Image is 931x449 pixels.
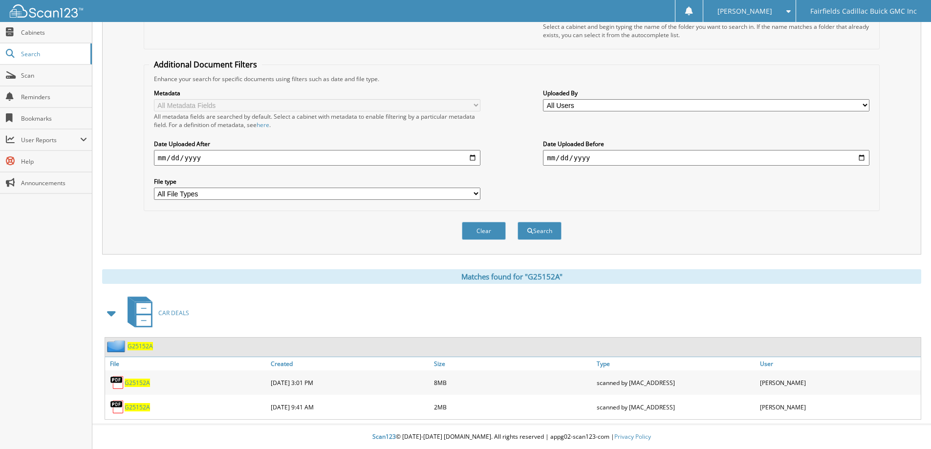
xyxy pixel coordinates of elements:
[614,432,651,441] a: Privacy Policy
[21,71,87,80] span: Scan
[543,89,869,97] label: Uploaded By
[432,373,595,392] div: 8MB
[268,397,432,417] div: [DATE] 9:41 AM
[105,357,268,370] a: File
[257,121,269,129] a: here
[758,373,921,392] div: [PERSON_NAME]
[21,50,86,58] span: Search
[158,309,189,317] span: CAR DEALS
[543,150,869,166] input: end
[432,397,595,417] div: 2MB
[154,140,480,148] label: Date Uploaded After
[518,222,562,240] button: Search
[21,114,87,123] span: Bookmarks
[154,177,480,186] label: File type
[372,432,396,441] span: Scan123
[882,402,931,449] iframe: Chat Widget
[149,75,874,83] div: Enhance your search for specific documents using filters such as date and file type.
[107,340,128,352] img: folder2.png
[154,89,480,97] label: Metadata
[758,357,921,370] a: User
[432,357,595,370] a: Size
[462,222,506,240] button: Clear
[110,400,125,414] img: PDF.png
[758,397,921,417] div: [PERSON_NAME]
[128,342,153,350] a: G25152A
[21,136,80,144] span: User Reports
[21,179,87,187] span: Announcements
[110,375,125,390] img: PDF.png
[102,269,921,284] div: Matches found for "G25152A"
[122,294,189,332] a: CAR DEALS
[10,4,83,18] img: scan123-logo-white.svg
[125,403,150,411] a: G25152A
[543,140,869,148] label: Date Uploaded Before
[594,397,758,417] div: scanned by [MAC_ADDRESS]
[810,8,917,14] span: Fairfields Cadillac Buick GMC Inc
[21,28,87,37] span: Cabinets
[21,157,87,166] span: Help
[154,150,480,166] input: start
[21,93,87,101] span: Reminders
[268,357,432,370] a: Created
[594,373,758,392] div: scanned by [MAC_ADDRESS]
[268,373,432,392] div: [DATE] 3:01 PM
[594,357,758,370] a: Type
[543,22,869,39] div: Select a cabinet and begin typing the name of the folder you want to search in. If the name match...
[149,59,262,70] legend: Additional Document Filters
[717,8,772,14] span: [PERSON_NAME]
[92,425,931,449] div: © [DATE]-[DATE] [DOMAIN_NAME]. All rights reserved | appg02-scan123-com |
[125,379,150,387] a: G25152A
[154,112,480,129] div: All metadata fields are searched by default. Select a cabinet with metadata to enable filtering b...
